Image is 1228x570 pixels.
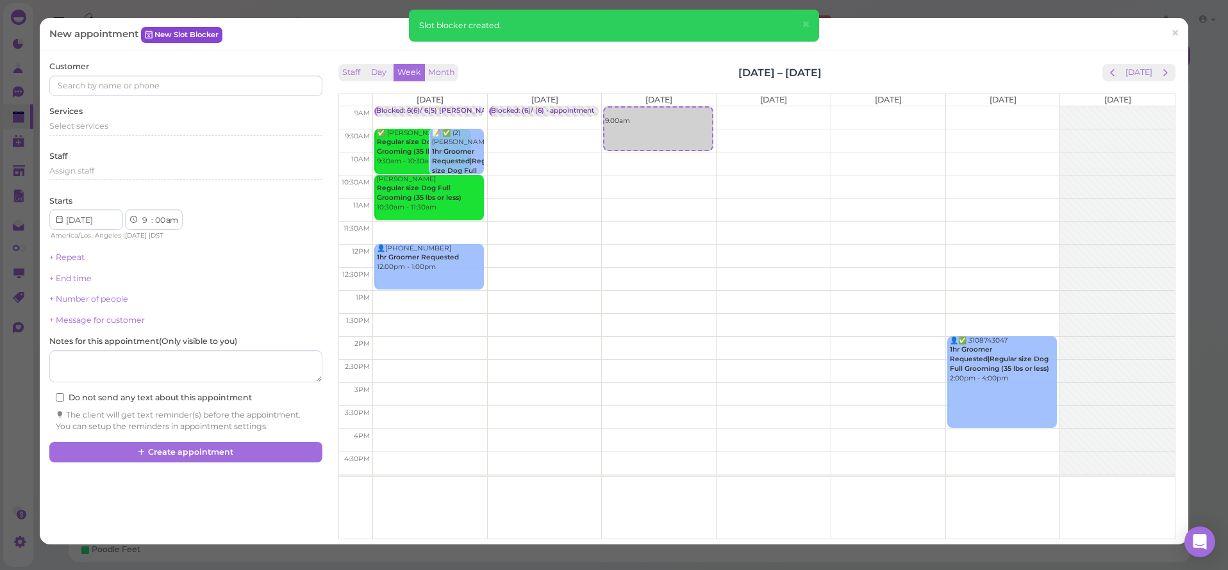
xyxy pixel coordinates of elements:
button: Create appointment [49,442,322,462]
span: 1pm [356,293,370,302]
b: Regular size Dog Full Grooming (35 lbs or less) [377,138,461,156]
div: ✅ [PERSON_NAME] 9:30am - 10:30am [376,129,471,167]
b: 1hr Groomer Requested [377,253,459,261]
button: Month [424,64,458,81]
div: Blocked: (6)/ (6) • appointment [491,106,594,116]
a: + End time [49,273,92,283]
a: New Slot Blocker [141,27,222,42]
span: [DATE] [990,95,1016,104]
span: × [802,15,810,33]
span: [DATE] [645,95,672,104]
div: 👤✅ 3108743047 2:00pm - 4:00pm [949,336,1057,383]
button: [DATE] [1122,64,1156,81]
span: 11:30am [344,224,370,232]
div: The client will get text reminder(s) before the appointment. You can setup the reminders in appoi... [56,409,315,432]
span: [DATE] [760,95,787,104]
button: Close [794,10,818,40]
label: Do not send any text about this appointment [56,392,252,403]
span: [DATE] [1104,95,1131,104]
span: × [1171,24,1179,42]
input: Do not send any text about this appointment [56,393,64,402]
span: 3pm [354,386,370,394]
b: Regular size Dog Full Grooming (35 lbs or less) [377,184,461,202]
span: 12:30pm [342,270,370,279]
span: 3:30pm [345,409,370,417]
span: 9:30am [345,132,370,140]
span: [DATE] [125,231,147,240]
button: Day [363,64,394,81]
span: New appointment [49,28,141,40]
span: Assign staff [49,166,94,175]
b: 1hr Groomer Requested|Regular size Dog Full Grooming (35 lbs or less) [950,345,1049,372]
b: 1hr Groomer Requested|Regular size Dog Full Grooming (35 lbs or less) [432,147,499,193]
span: 11am [353,201,370,209]
div: 9:00am [604,108,711,126]
input: Search by name or phone [49,76,322,96]
a: + Repeat [49,252,85,262]
button: prev [1102,64,1122,81]
span: 1:30pm [346,316,370,325]
div: 👤[PHONE_NUMBER] 12:00pm - 1:00pm [376,244,484,272]
span: [DATE] [417,95,444,104]
div: Open Intercom Messenger [1184,526,1215,557]
div: 📝 ✅ (2) [PERSON_NAME] [PERSON_NAME] and prince [PERSON_NAME] 9:30am - 10:30am [431,129,485,241]
a: + Message for customer [49,315,145,325]
span: DST [151,231,163,240]
label: Notes for this appointment ( Only visible to you ) [49,336,237,347]
button: next [1156,64,1175,81]
span: 4pm [354,432,370,440]
span: [DATE] [875,95,902,104]
span: [DATE] [531,95,558,104]
span: 2:30pm [345,362,370,371]
label: Starts [49,195,72,207]
div: Blocked: 6(6)/ 6(5) [PERSON_NAME],[PERSON_NAME] • appointment [376,106,612,116]
label: Services [49,106,83,117]
h2: [DATE] – [DATE] [738,65,822,80]
button: Week [394,64,425,81]
span: Select services [49,121,108,131]
span: America/Los_Angeles [51,231,121,240]
button: Staff [338,64,364,81]
div: | | [49,230,192,241]
span: 9am [354,109,370,117]
span: 2pm [354,339,370,348]
label: Customer [49,61,89,72]
div: [PERSON_NAME] 10:30am - 11:30am [376,175,484,213]
a: + Number of people [49,294,128,304]
label: Staff [49,151,67,162]
span: 4:30pm [344,455,370,463]
span: 12pm [352,247,370,256]
span: 10am [351,155,370,163]
span: 10:30am [342,178,370,186]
